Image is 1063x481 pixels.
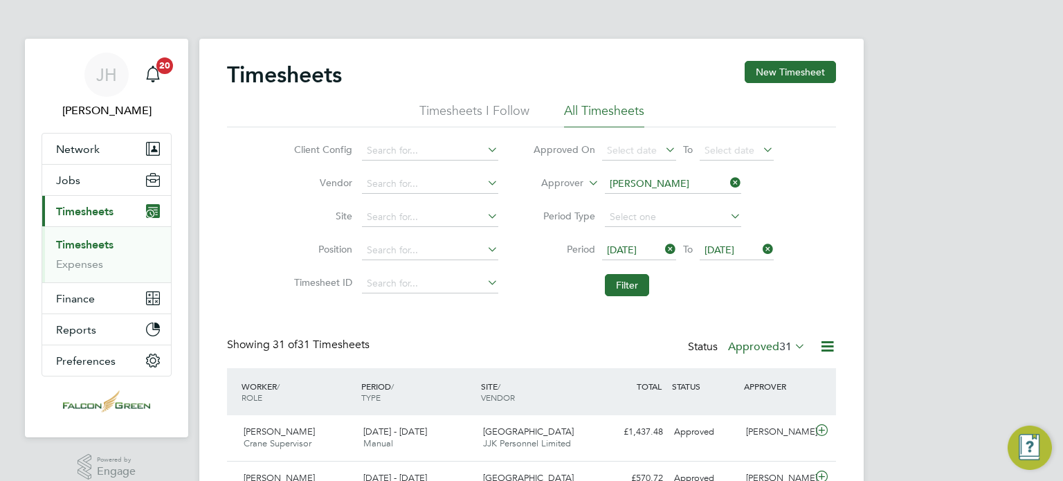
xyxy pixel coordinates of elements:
[42,196,171,226] button: Timesheets
[277,381,280,392] span: /
[705,144,754,156] span: Select date
[244,426,315,437] span: [PERSON_NAME]
[679,240,697,258] span: To
[244,437,311,449] span: Crane Supervisor
[362,208,498,227] input: Search for...
[688,338,808,357] div: Status
[358,374,478,410] div: PERIOD
[56,238,113,251] a: Timesheets
[56,257,103,271] a: Expenses
[42,102,172,119] span: John Hearty
[478,374,597,410] div: SITE
[97,466,136,478] span: Engage
[669,374,741,399] div: STATUS
[290,210,352,222] label: Site
[139,53,167,97] a: 20
[42,53,172,119] a: JH[PERSON_NAME]
[227,338,372,352] div: Showing
[483,437,571,449] span: JJK Personnel Limited
[227,61,342,89] h2: Timesheets
[745,61,836,83] button: New Timesheet
[607,144,657,156] span: Select date
[391,381,394,392] span: /
[362,174,498,194] input: Search for...
[362,241,498,260] input: Search for...
[679,140,697,158] span: To
[533,143,595,156] label: Approved On
[362,141,498,161] input: Search for...
[605,274,649,296] button: Filter
[533,210,595,222] label: Period Type
[481,392,515,403] span: VENDOR
[42,134,171,164] button: Network
[97,454,136,466] span: Powered by
[363,437,393,449] span: Manual
[419,102,529,127] li: Timesheets I Follow
[56,143,100,156] span: Network
[728,340,806,354] label: Approved
[78,454,136,480] a: Powered byEngage
[42,390,172,412] a: Go to home page
[533,243,595,255] label: Period
[156,57,173,74] span: 20
[56,205,113,218] span: Timesheets
[56,323,96,336] span: Reports
[361,392,381,403] span: TYPE
[605,208,741,227] input: Select one
[42,314,171,345] button: Reports
[597,421,669,444] div: £1,437.48
[290,143,352,156] label: Client Config
[741,421,812,444] div: [PERSON_NAME]
[564,102,644,127] li: All Timesheets
[42,226,171,282] div: Timesheets
[96,66,117,84] span: JH
[42,345,171,376] button: Preferences
[290,176,352,189] label: Vendor
[42,165,171,195] button: Jobs
[605,174,741,194] input: Search for...
[363,426,427,437] span: [DATE] - [DATE]
[25,39,188,437] nav: Main navigation
[705,244,734,256] span: [DATE]
[362,274,498,293] input: Search for...
[521,176,583,190] label: Approver
[56,354,116,367] span: Preferences
[273,338,298,352] span: 31 of
[56,174,80,187] span: Jobs
[56,292,95,305] span: Finance
[238,374,358,410] div: WORKER
[741,374,812,399] div: APPROVER
[273,338,370,352] span: 31 Timesheets
[637,381,662,392] span: TOTAL
[242,392,262,403] span: ROLE
[63,390,150,412] img: falcongreen-logo-retina.png
[498,381,500,392] span: /
[483,426,574,437] span: [GEOGRAPHIC_DATA]
[290,276,352,289] label: Timesheet ID
[1008,426,1052,470] button: Engage Resource Center
[607,244,637,256] span: [DATE]
[669,421,741,444] div: Approved
[42,283,171,314] button: Finance
[779,340,792,354] span: 31
[290,243,352,255] label: Position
